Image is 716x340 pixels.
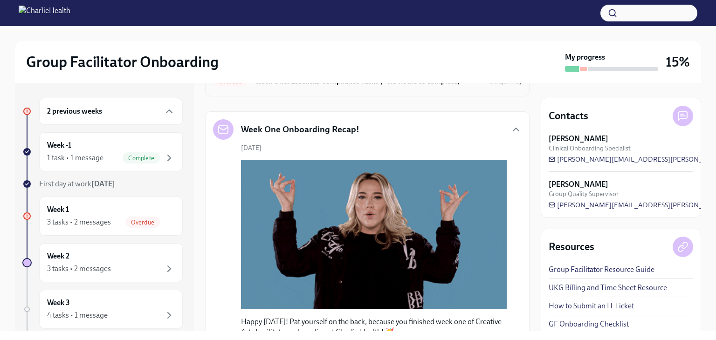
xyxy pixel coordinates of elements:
[22,197,183,236] a: Week 13 tasks • 2 messagesOverdue
[47,140,71,150] h6: Week -1
[47,310,108,320] div: 4 tasks • 1 message
[123,155,160,162] span: Complete
[47,264,111,274] div: 3 tasks • 2 messages
[241,143,262,152] span: [DATE]
[125,219,160,226] span: Overdue
[241,160,507,309] button: Zoom image
[22,290,183,329] a: Week 34 tasks • 1 message
[22,132,183,171] a: Week -11 task • 1 messageComplete
[549,179,608,190] strong: [PERSON_NAME]
[19,6,70,20] img: CharlieHealth
[241,317,507,337] p: Happy [DATE]! Pat yourself on the back, because you finished week one of Creative Arts Facilitato...
[549,134,608,144] strong: [PERSON_NAME]
[47,153,103,163] div: 1 task • 1 message
[549,109,588,123] h4: Contacts
[26,53,219,71] h2: Group Facilitator Onboarding
[47,204,69,215] h6: Week 1
[501,77,522,85] strong: [DATE]
[39,179,115,188] span: First day at work
[241,123,359,136] h5: Week One Onboarding Recap!
[91,179,115,188] strong: [DATE]
[22,243,183,282] a: Week 23 tasks • 2 messages
[39,98,183,125] div: 2 previous weeks
[47,106,102,116] h6: 2 previous weeks
[549,265,654,275] a: Group Facilitator Resource Guide
[549,319,629,329] a: GF Onboarding Checklist
[549,301,634,311] a: How to Submit an IT Ticket
[22,179,183,189] a: First day at work[DATE]
[489,77,522,85] span: Due
[549,283,667,293] a: UKG Billing and Time Sheet Resource
[565,52,605,62] strong: My progress
[549,240,594,254] h4: Resources
[47,217,111,227] div: 3 tasks • 2 messages
[666,54,690,70] h3: 15%
[47,251,69,261] h6: Week 2
[549,144,631,153] span: Clinical Onboarding Specialist
[47,298,70,308] h6: Week 3
[549,190,619,198] span: Group Quality Supervisor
